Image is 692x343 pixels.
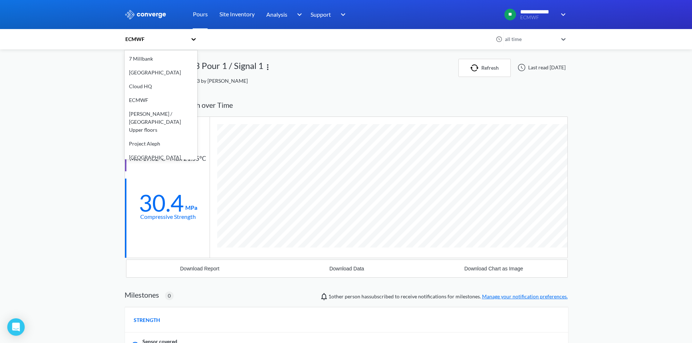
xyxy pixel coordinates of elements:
button: Refresh [458,59,511,77]
div: Download Data [329,266,364,271]
div: Download Report [180,266,219,271]
div: 30.4 [139,194,184,212]
span: ECMWF [520,15,556,20]
div: Open Intercom Messenger [7,318,25,336]
div: Temperature & Strength over Time [125,94,568,117]
img: notifications-icon.svg [320,292,328,301]
div: ECMWF [125,35,187,43]
img: downArrow.svg [556,10,568,19]
span: Analysis [266,10,287,19]
div: [PERSON_NAME] / [GEOGRAPHIC_DATA] Upper floors [125,107,197,137]
button: Download Chart as Image [420,260,567,277]
div: [GEOGRAPHIC_DATA] [125,66,197,79]
img: downArrow.svg [292,10,304,19]
div: 7 Millbank [125,52,197,66]
h2: Milestones [125,290,159,299]
div: all time [503,35,558,43]
div: Last read [DATE] [514,63,568,72]
a: Manage your notification preferences. [482,293,568,299]
div: Cloud HQ [125,79,197,93]
img: more.svg [263,63,272,72]
img: downArrow.svg [336,10,348,19]
div: ECMWF [125,93,197,107]
div: Compressive Strength [140,212,196,221]
div: Download Chart as Image [464,266,523,271]
img: icon-refresh.svg [470,64,481,72]
span: Tom [328,293,344,299]
span: 0 [168,292,171,300]
button: Download Report [126,260,274,277]
div: Project Aleph [125,137,197,151]
button: Download Data [273,260,420,277]
span: Support [311,10,331,19]
img: logo_ewhite.svg [125,10,167,19]
span: STRENGTH [134,316,160,324]
img: icon-clock.svg [496,36,502,42]
div: [GEOGRAPHIC_DATA] Senior [GEOGRAPHIC_DATA] [125,151,197,180]
span: person has subscribed to receive notifications for milestones. [328,293,568,301]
